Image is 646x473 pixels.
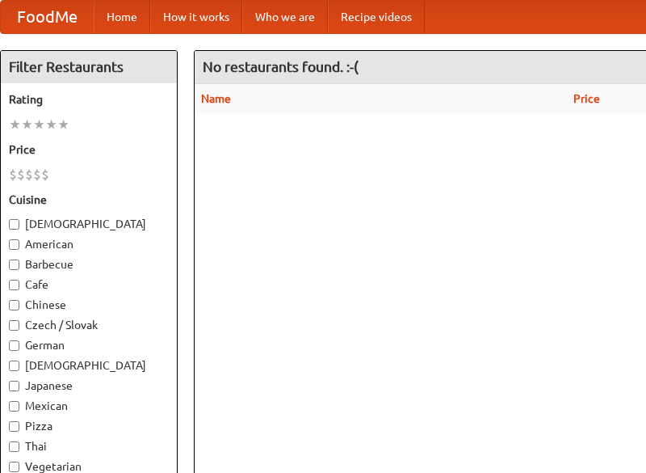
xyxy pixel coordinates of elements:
li: ★ [21,116,33,133]
label: Cafe [9,277,169,293]
input: German [9,340,19,351]
label: Czech / Slovak [9,317,169,333]
a: Who we are [242,1,328,33]
input: American [9,239,19,250]
label: Mexican [9,398,169,414]
label: American [9,236,169,252]
input: [DEMOGRAPHIC_DATA] [9,219,19,230]
a: FoodMe [1,1,94,33]
h5: Rating [9,91,169,108]
ng-pluralize: No restaurants found. :-( [203,59,359,74]
label: Pizza [9,418,169,434]
label: [DEMOGRAPHIC_DATA] [9,357,169,374]
label: Thai [9,438,169,454]
input: Pizza [9,421,19,432]
a: Recipe videos [328,1,425,33]
li: $ [41,166,49,184]
li: ★ [9,116,21,133]
label: Barbecue [9,256,169,272]
input: Chinese [9,300,19,310]
input: Barbecue [9,260,19,270]
input: Vegetarian [9,462,19,472]
input: Czech / Slovak [9,320,19,331]
input: [DEMOGRAPHIC_DATA] [9,361,19,371]
li: ★ [33,116,45,133]
input: Japanese [9,381,19,391]
h5: Price [9,141,169,158]
a: Price [573,92,600,105]
label: German [9,337,169,353]
li: $ [9,166,17,184]
input: Cafe [9,280,19,290]
label: Japanese [9,378,169,394]
a: Home [94,1,150,33]
li: $ [25,166,33,184]
li: $ [33,166,41,184]
li: ★ [45,116,57,133]
label: Chinese [9,297,169,313]
li: ★ [57,116,69,133]
h4: Filter Restaurants [1,51,177,83]
a: Name [201,92,231,105]
input: Thai [9,441,19,452]
li: $ [17,166,25,184]
h5: Cuisine [9,192,169,208]
a: How it works [150,1,242,33]
label: [DEMOGRAPHIC_DATA] [9,216,169,232]
input: Mexican [9,401,19,412]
